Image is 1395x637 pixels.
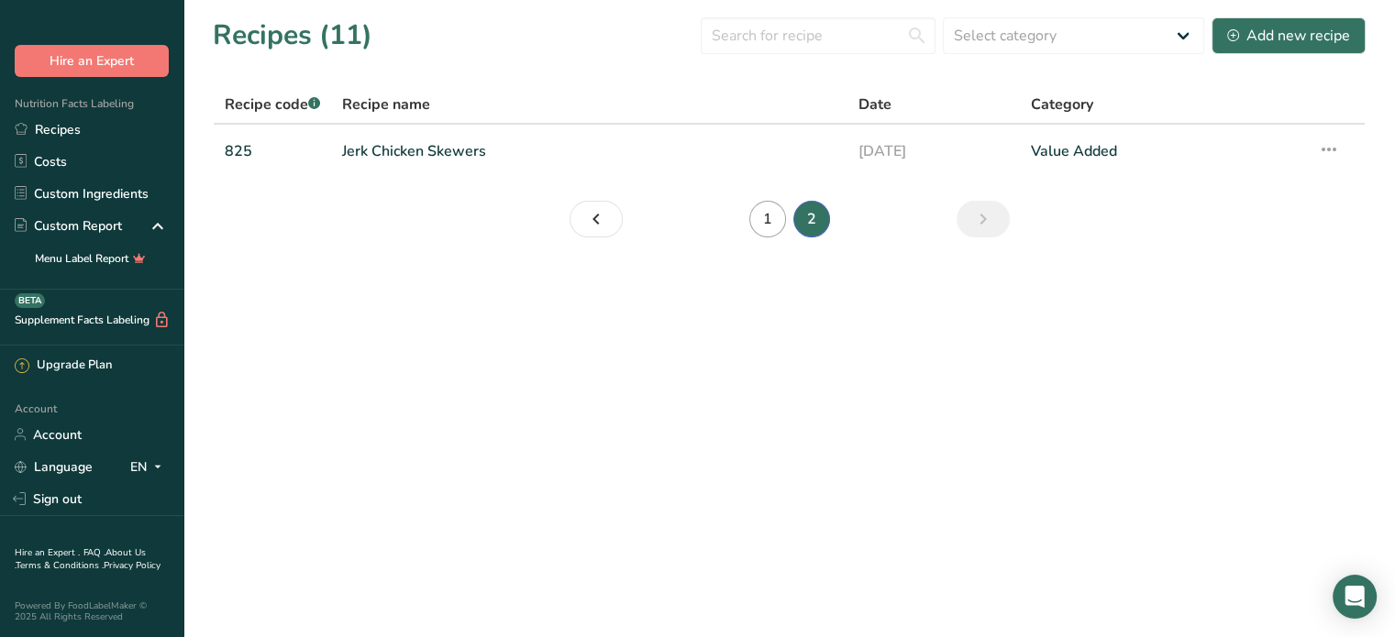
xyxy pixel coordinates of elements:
[570,201,623,237] a: Page 1.
[15,546,146,572] a: About Us .
[104,559,161,572] a: Privacy Policy
[225,94,320,115] span: Recipe code
[15,357,112,375] div: Upgrade Plan
[16,559,104,572] a: Terms & Conditions .
[858,93,891,115] span: Date
[83,546,105,559] a: FAQ .
[1031,132,1296,170] a: Value Added
[225,132,320,170] a: 825
[1227,25,1350,47] div: Add new recipe
[15,451,93,483] a: Language
[15,546,80,559] a: Hire an Expert .
[1333,575,1377,619] div: Open Intercom Messenger
[1212,17,1366,54] button: Add new recipe
[15,45,169,77] button: Hire an Expert
[858,132,1009,170] a: [DATE]
[130,456,169,478] div: EN
[15,293,45,308] div: BETA
[342,93,430,115] span: Recipe name
[15,216,122,236] div: Custom Report
[213,15,372,56] h1: Recipes (11)
[749,201,786,237] a: Page 1.
[957,201,1010,237] a: Page 3.
[701,17,936,54] input: Search for recipe
[342,132,836,170] a: Jerk Chicken Skewers
[1031,93,1093,115] span: Category
[15,600,169,622] div: Powered By FoodLabelMaker © 2025 All Rights Reserved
